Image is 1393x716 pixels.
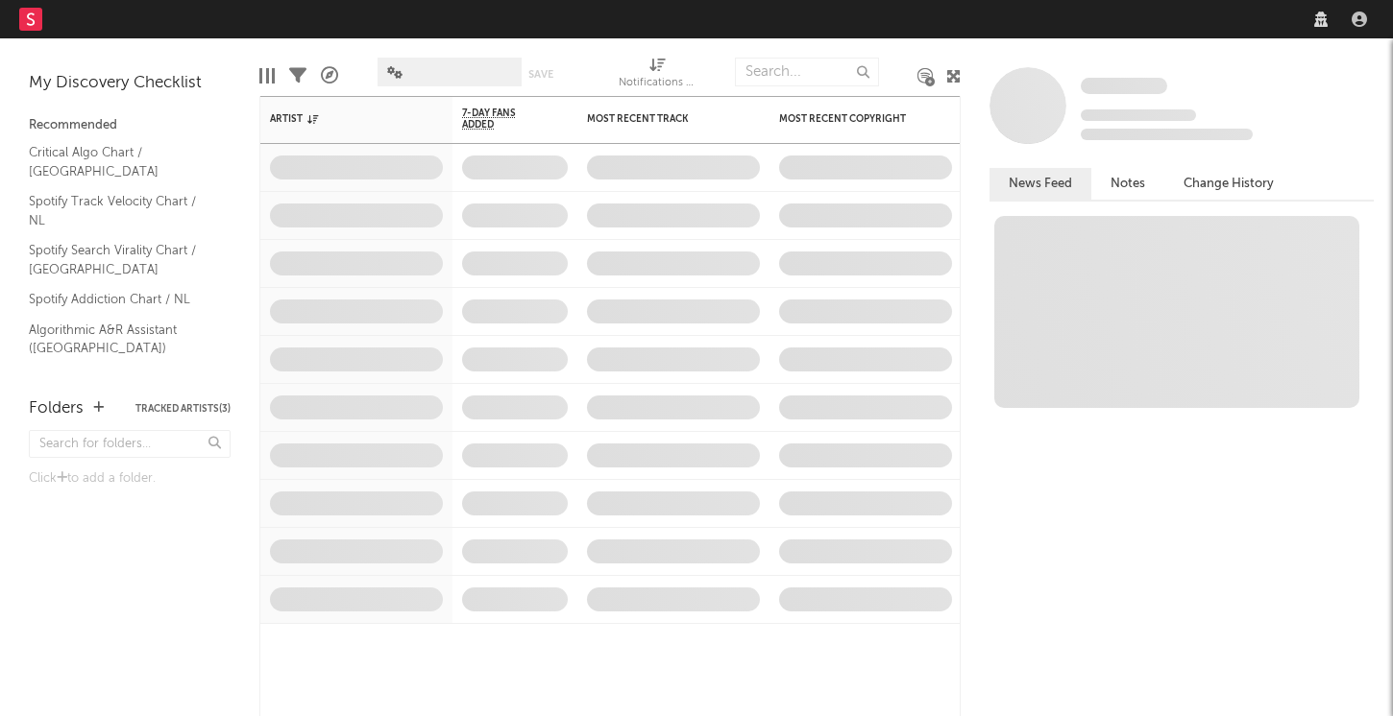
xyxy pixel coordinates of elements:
input: Search... [735,58,879,86]
a: Some Artist [1081,77,1167,96]
div: Notifications (Artist) [619,72,696,95]
button: Save [528,69,553,80]
div: My Discovery Checklist [29,72,231,95]
input: Search for folders... [29,430,231,458]
button: Tracked Artists(3) [135,404,231,414]
span: 7-Day Fans Added [462,107,539,131]
div: Click to add a folder. [29,467,231,490]
a: Spotify Addiction Chart / NL [29,289,211,310]
div: Recommended [29,114,231,137]
div: Edit Columns [259,48,275,104]
button: Change History [1164,168,1293,200]
a: Algorithmic A&R Assistant ([GEOGRAPHIC_DATA]) [29,320,211,359]
span: 0 fans last week [1081,129,1253,140]
a: Critical Algo Chart / [GEOGRAPHIC_DATA] [29,142,211,181]
button: Notes [1091,168,1164,200]
div: Folders [29,397,84,420]
div: Notifications (Artist) [619,48,696,104]
div: Most Recent Copyright [779,113,923,125]
div: Artist [270,113,414,125]
a: Spotify Search Virality Chart / [GEOGRAPHIC_DATA] [29,240,211,279]
div: Filters [289,48,306,104]
span: Tracking Since: [DATE] [1081,109,1196,121]
div: A&R Pipeline [321,48,338,104]
div: Most Recent Track [587,113,731,125]
span: Some Artist [1081,78,1167,94]
a: Spotify Track Velocity Chart / NL [29,191,211,230]
button: News Feed [990,168,1091,200]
